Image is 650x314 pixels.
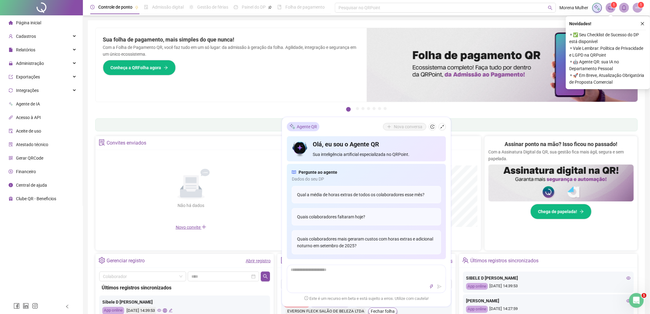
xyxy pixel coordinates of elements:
span: Chega de papelada! [538,208,577,215]
span: solution [99,139,105,146]
img: 62003 [633,3,642,12]
span: Folha de pagamento [285,5,325,10]
span: ⚬ 🤖 Agente QR: sua IA no Departamento Pessoal [570,58,646,72]
span: Atestado técnico [16,142,48,147]
span: sun [189,5,194,9]
div: [DATE] 14:27:59 [466,306,631,313]
span: clock-circle [90,5,95,9]
span: Cadastros [16,34,36,39]
span: Dados do seu DP [292,176,441,182]
sup: 1 [611,2,617,8]
span: Agente de IA [16,101,40,106]
span: read [292,169,296,176]
span: arrow-right [580,209,584,214]
span: plus [202,225,206,229]
span: ⚬ 🚀 Em Breve, Atualização Obrigatória de Proposta Comercial [570,72,646,85]
h2: Sua folha de pagamento, mais simples do que nunca! [103,35,359,44]
span: 1 [642,293,647,298]
span: Admissão digital [152,5,184,10]
span: ⚬ Vale Lembrar: Política de Privacidade e LGPD na QRPoint [570,45,646,58]
span: bell [621,5,627,10]
img: sparkle-icon.fc2bf0ac1784a2077858766a79e2daf3.svg [289,123,296,130]
span: solution [9,142,13,147]
button: Conheça a QRFolha agora [103,60,176,75]
div: Últimos registros sincronizados [102,284,268,292]
span: Controle de ponto [98,5,132,10]
span: left [65,304,69,309]
span: team [462,257,469,264]
div: Últimos registros sincronizados [470,256,538,266]
div: Qual a média de horas extras de todos os colaboradores esse mês? [292,186,441,203]
img: banner%2F8d14a306-6205-4263-8e5b-06e9a85ad873.png [367,28,638,102]
span: arrow-right [164,66,168,70]
div: Agente QR [287,122,319,131]
button: 7 [384,107,387,110]
p: Com a Assinatura Digital da QR, sua gestão fica mais ágil, segura e sem papelada. [488,149,634,162]
span: Central de ajuda [16,183,47,188]
span: edit [169,308,173,312]
span: api [9,115,13,120]
span: eye [626,276,631,280]
span: Morena Mulher [560,4,589,11]
span: linkedin [23,303,29,309]
button: Chega de papelada! [531,204,592,219]
img: banner%2F02c71560-61a6-44d4-94b9-c8ab97240462.png [488,165,634,201]
span: lock [9,61,13,66]
span: ⚬ ✅ Seu Checklist de Sucesso do DP está disponível [570,31,646,45]
button: 2 [356,107,359,110]
div: App online [466,306,488,313]
span: Painel do DP [242,5,266,10]
button: send [436,283,443,290]
span: history [430,125,435,129]
button: 4 [367,107,370,110]
span: 1 [640,3,642,7]
p: Com a Folha de Pagamento QR, você faz tudo em um só lugar: da admissão à geração da folha. Agilid... [103,44,359,58]
span: Relatórios [16,47,35,52]
span: global [163,308,167,312]
span: user-add [9,34,13,38]
div: Gerenciar registro [107,256,145,266]
iframe: Intercom live chat [629,293,644,308]
div: Convites enviados [107,138,146,148]
div: Não há dados [163,202,219,209]
button: Nova conversa [383,123,426,130]
button: 6 [378,107,381,110]
span: dashboard [234,5,238,9]
div: SIBELE D [PERSON_NAME] [466,275,631,281]
div: App online [466,283,488,290]
span: pushpin [268,6,272,9]
span: close [640,22,645,26]
span: Gerar QRCode [16,156,43,161]
span: info-circle [9,183,13,187]
span: thunderbolt [429,284,434,289]
sup: Atualize o seu contato no menu Meus Dados [638,2,644,8]
span: Integrações [16,88,39,93]
button: thunderbolt [428,283,435,290]
span: eye [157,308,161,312]
span: home [9,21,13,25]
span: pushpin [135,6,139,9]
span: sync [9,88,13,93]
span: file [9,48,13,52]
div: Sibele D [PERSON_NAME] [102,299,267,305]
span: audit [9,129,13,133]
span: Novo convite [176,225,206,230]
button: 3 [362,107,365,110]
span: dollar [9,169,13,174]
span: gift [9,197,13,201]
span: search [263,274,268,279]
span: Novidades ! [570,20,592,27]
span: search [548,6,553,10]
span: Pergunte ao agente [299,169,337,176]
div: [DATE] 14:39:53 [466,283,631,290]
div: [PERSON_NAME] [466,297,631,304]
span: eye [626,299,631,303]
span: Aceite de uso [16,129,41,133]
span: qrcode [9,156,13,160]
div: Quais colaboradores faltaram hoje? [292,208,441,225]
button: 5 [373,107,376,110]
span: 1 [613,3,615,7]
span: instagram [32,303,38,309]
div: Quais colaboradores mais geraram custos com horas extras e adicional noturno em setembro de 2025? [292,230,441,254]
span: Administração [16,61,44,66]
